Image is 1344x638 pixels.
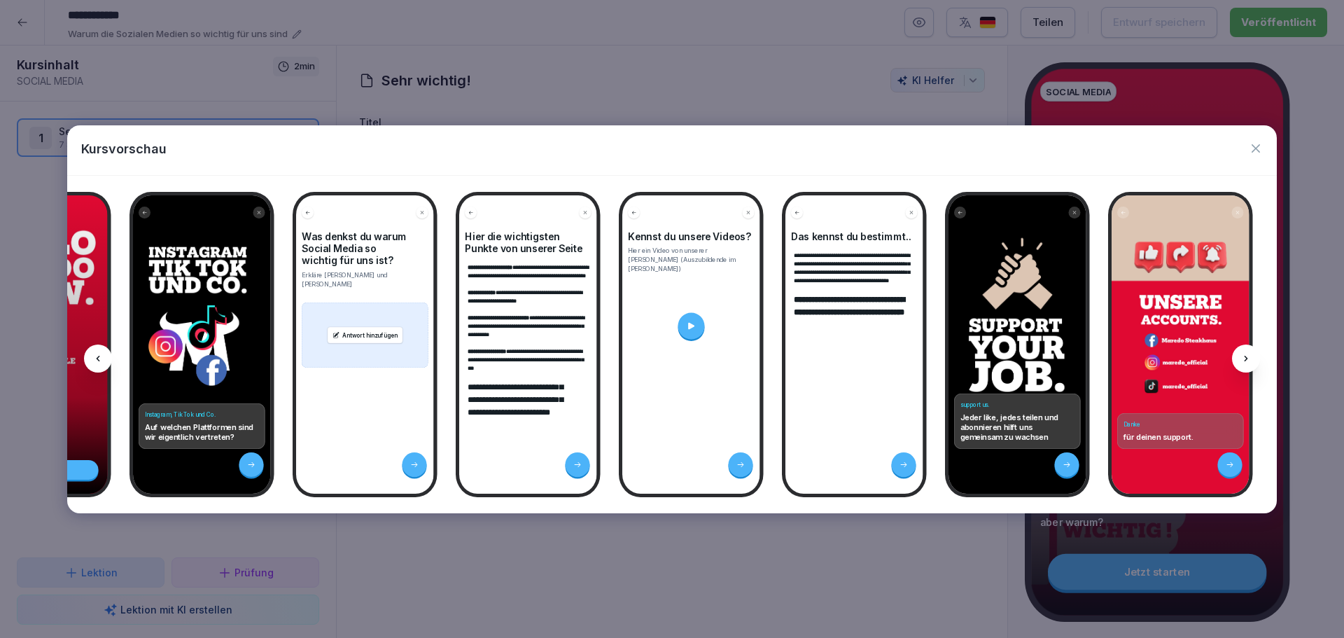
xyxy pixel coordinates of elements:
[145,410,260,418] h4: Instagram, Tik Tok und Co.
[791,230,918,242] h4: Das kennst du bestimmt..
[960,412,1075,441] p: Jeder like, jedes teilen und abonnieren hilft uns gemeinsam zu wachsen
[1123,431,1238,441] p: für deinen support.
[628,230,755,242] h4: Kennst du unsere Videos?
[327,326,402,343] div: Antwort hinzufügen
[81,139,167,158] p: Kursvorschau
[465,230,591,254] h4: Hier die wichtigsten Punkte von unserer Seite
[145,422,260,441] p: Auf welchen Plattformen sind wir eigentlich vertreten?
[302,230,428,266] h4: Was denkst du warum Social Media so wichtig für uns ist?
[628,246,755,273] p: Hier ein Video von unserer [PERSON_NAME] (Auszubildende im [PERSON_NAME])
[960,401,1075,408] h4: support us.
[302,270,428,289] p: Erkläre [PERSON_NAME] und [PERSON_NAME]
[1123,420,1238,428] h4: Danke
